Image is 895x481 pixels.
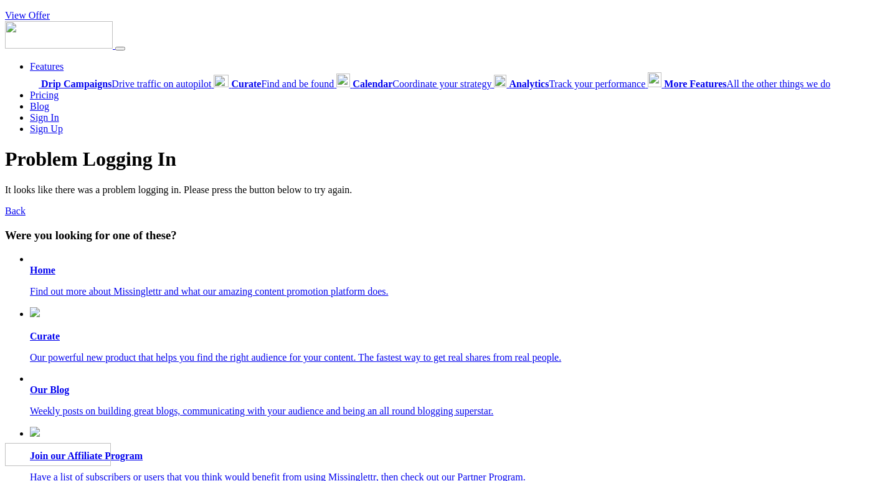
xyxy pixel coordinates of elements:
span: Drive traffic on autopilot [41,79,211,89]
a: Blog [30,101,49,112]
b: Drip Campaigns [41,79,111,89]
a: Home Find out more about Missinglettr and what our amazing content promotion platform does. [30,265,890,297]
b: Curate [231,79,261,89]
span: Find and be found [231,79,334,89]
a: Pricing [30,90,59,100]
a: CalendarCoordinate your strategy [336,79,494,89]
a: AnalyticsTrack your performance [494,79,648,89]
span: Track your performance [509,79,645,89]
a: Sign Up [30,123,63,134]
a: Drip CampaignsDrive traffic on autopilot [30,79,214,89]
b: Home [30,265,55,275]
b: More Features [664,79,726,89]
a: CurateFind and be found [214,79,336,89]
img: revenue.png [30,427,40,437]
h3: Were you looking for one of these? [5,229,890,242]
p: It looks like there was a problem logging in. Please press the button below to try again. [5,184,890,196]
a: Curate Our powerful new product that helps you find the right audience for your content. The fast... [30,307,890,363]
button: Menu [115,47,125,50]
p: Our powerful new product that helps you find the right audience for your content. The fastest way... [30,352,890,363]
img: curate.png [30,307,40,317]
h1: Problem Logging In [5,148,890,171]
b: Analytics [509,79,549,89]
span: Coordinate your strategy [353,79,491,89]
p: Find out more about Missinglettr and what our amazing content promotion platform does. [30,286,890,297]
img: Missinglettr - Social Media Marketing for content focused teams | Product Hunt [5,443,111,466]
span: All the other things we do [664,79,830,89]
div: Features [30,72,890,90]
a: Back [5,206,26,216]
a: Sign In [30,112,59,123]
b: Calendar [353,79,392,89]
b: Our Blog [30,384,69,395]
b: Curate [30,331,60,341]
a: More FeaturesAll the other things we do [648,79,830,89]
a: Our Blog Weekly posts on building great blogs, communicating with your audience and being an all ... [30,384,890,417]
a: View Offer [5,10,50,21]
a: Features [30,61,64,72]
p: Weekly posts on building great blogs, communicating with your audience and being an all round blo... [30,406,890,417]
